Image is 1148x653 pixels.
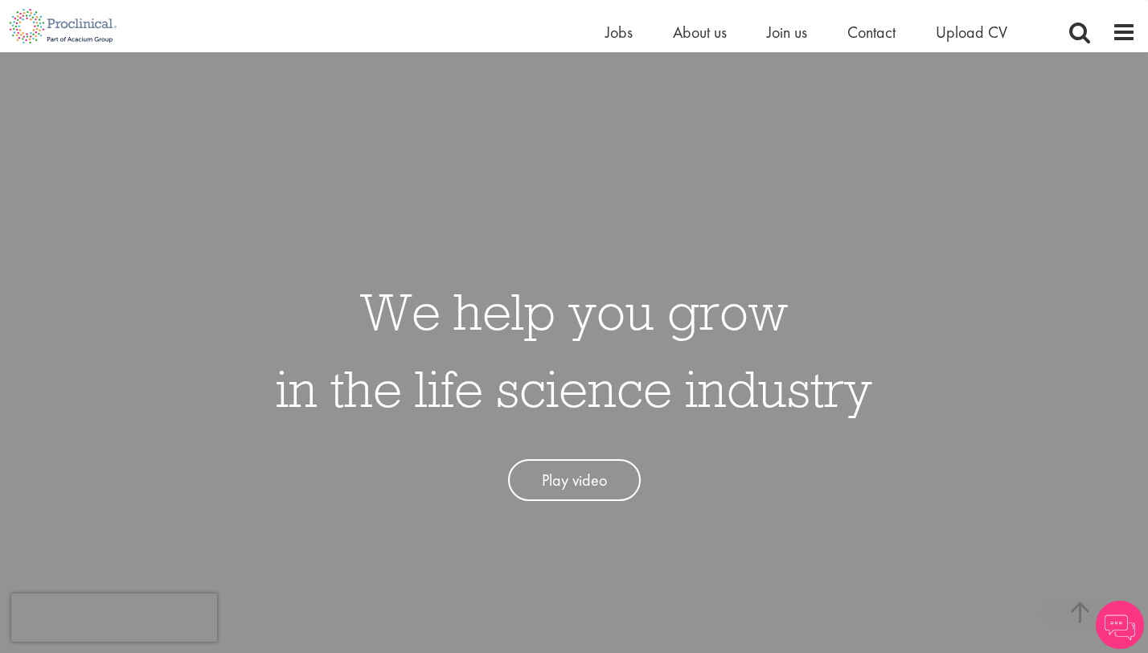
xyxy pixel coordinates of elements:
[847,22,896,43] a: Contact
[936,22,1007,43] a: Upload CV
[508,459,641,502] a: Play video
[1096,601,1144,649] img: Chatbot
[276,273,872,427] h1: We help you grow in the life science industry
[767,22,807,43] a: Join us
[605,22,633,43] a: Jobs
[673,22,727,43] a: About us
